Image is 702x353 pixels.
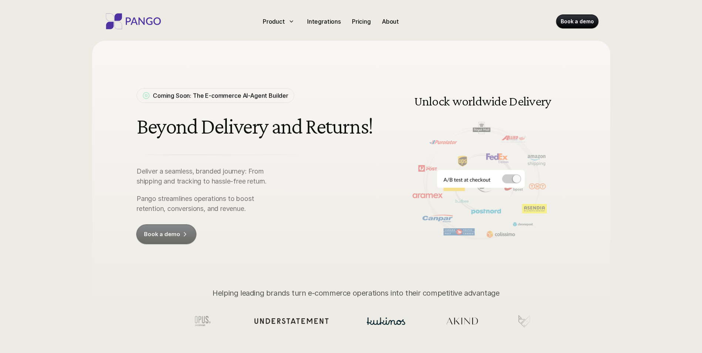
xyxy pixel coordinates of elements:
[547,158,558,169] img: Next Arrow
[153,91,288,100] p: Coming Soon: The E-commerce AI-Agent Builder
[137,225,196,244] a: Book a demo
[396,78,566,249] img: Delivery and shipping management software doing A/B testing at the checkout for different carrier...
[263,17,285,26] p: Product
[304,16,344,27] a: Integrations
[556,15,598,28] a: Book a demo
[412,94,553,108] h3: Unlock worldwide Delivery
[382,17,399,26] p: About
[137,194,280,214] p: Pango streamlines operations to boost retention, conversions, and revenue.
[404,158,415,169] img: Back Arrow
[561,18,594,25] p: Book a demo
[349,16,374,27] a: Pricing
[307,17,341,26] p: Integrations
[144,231,180,238] p: Book a demo
[379,16,402,27] a: About
[404,158,415,169] button: Previous
[137,114,376,138] h1: Beyond Delivery and Returns!
[547,158,558,169] button: Next
[137,166,280,186] p: Deliver a seamless, branded journey: From shipping and tracking to hassle-free return.
[352,17,371,26] p: Pricing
